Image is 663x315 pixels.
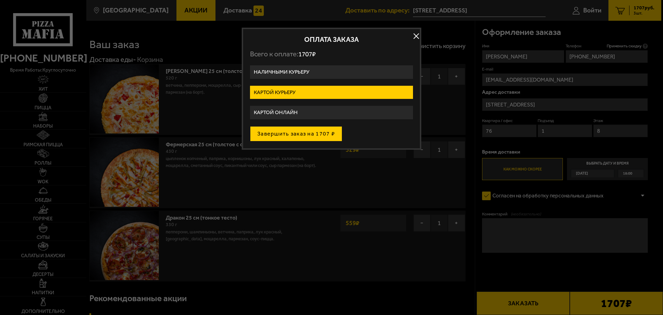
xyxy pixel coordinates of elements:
[250,106,413,119] label: Картой онлайн
[298,50,316,58] span: 1707 ₽
[250,86,413,99] label: Картой курьеру
[250,50,413,58] p: Всего к оплате:
[250,65,413,79] label: Наличными курьеру
[250,36,413,43] h2: Оплата заказа
[250,126,342,141] button: Завершить заказ на 1707 ₽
